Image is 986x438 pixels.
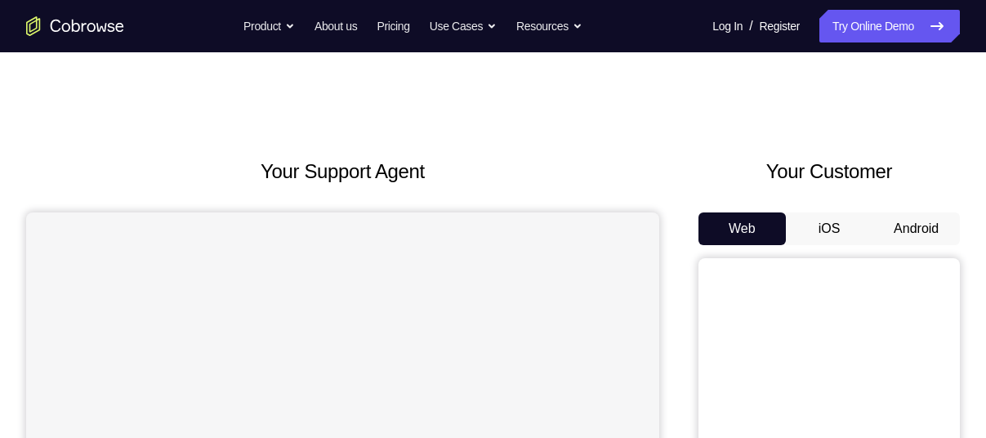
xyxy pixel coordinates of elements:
[786,212,873,245] button: iOS
[243,10,295,42] button: Product
[315,10,357,42] a: About us
[712,10,743,42] a: Log In
[26,157,659,186] h2: Your Support Agent
[430,10,497,42] button: Use Cases
[377,10,409,42] a: Pricing
[872,212,960,245] button: Android
[516,10,582,42] button: Resources
[698,157,960,186] h2: Your Customer
[749,16,752,36] span: /
[26,16,124,36] a: Go to the home page
[760,10,800,42] a: Register
[698,212,786,245] button: Web
[819,10,960,42] a: Try Online Demo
